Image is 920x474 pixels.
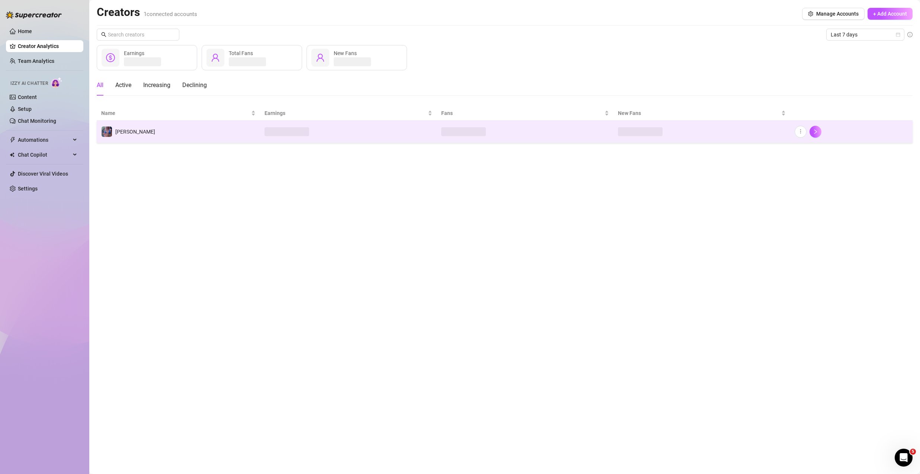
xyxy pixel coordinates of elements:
span: thunderbolt [10,137,16,143]
button: right [810,126,821,138]
a: Home [18,28,32,34]
span: dollar-circle [106,53,115,62]
div: Active [115,81,131,90]
span: calendar [896,32,900,37]
th: Fans [437,106,613,121]
iframe: Intercom live chat [895,449,913,467]
a: Creator Analytics [18,40,77,52]
div: Declining [182,81,207,90]
span: search [101,32,106,37]
input: Search creators [108,31,169,39]
span: New Fans [334,50,357,56]
h2: Creators [97,5,197,19]
span: Chat Copilot [18,149,71,161]
span: [PERSON_NAME] [115,129,155,135]
span: Manage Accounts [816,11,859,17]
a: Discover Viral Videos [18,171,68,177]
a: Content [18,94,37,100]
span: user [211,53,220,62]
div: All [97,81,103,90]
img: logo-BBDzfeDw.svg [6,11,62,19]
button: + Add Account [868,8,913,20]
a: Setup [18,106,32,112]
span: info-circle [907,32,913,37]
span: right [813,129,818,134]
a: Chat Monitoring [18,118,56,124]
span: Name [101,109,250,117]
img: Chat Copilot [10,152,15,157]
span: Total Fans [229,50,253,56]
span: Earnings [265,109,426,117]
span: setting [808,11,813,16]
a: Settings [18,186,38,192]
span: Last 7 days [831,29,900,40]
th: New Fans [613,106,790,121]
img: Jaylie [102,126,112,137]
span: 1 connected accounts [144,11,197,17]
span: Earnings [124,50,144,56]
button: Manage Accounts [802,8,865,20]
span: Automations [18,134,71,146]
th: Name [97,106,260,121]
span: user [316,53,325,62]
span: more [798,129,803,134]
div: Increasing [143,81,170,90]
span: Fans [441,109,603,117]
span: + Add Account [873,11,907,17]
th: Earnings [260,106,437,121]
span: 5 [910,449,916,455]
a: Team Analytics [18,58,54,64]
span: Izzy AI Chatter [10,80,48,87]
img: AI Chatter [51,77,62,88]
span: New Fans [618,109,780,117]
